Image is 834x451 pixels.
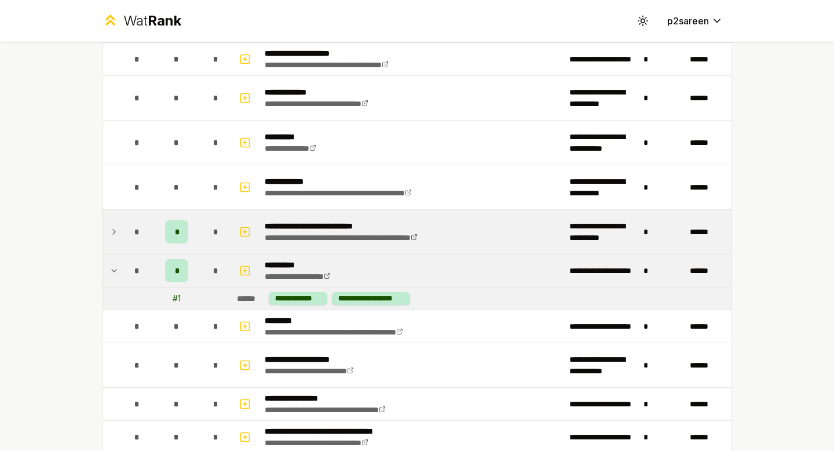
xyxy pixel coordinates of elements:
button: p2sareen [658,10,732,31]
a: WatRank [102,12,181,30]
span: p2sareen [667,14,709,28]
div: Wat [123,12,181,30]
div: # 1 [173,293,181,304]
span: Rank [148,12,181,29]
